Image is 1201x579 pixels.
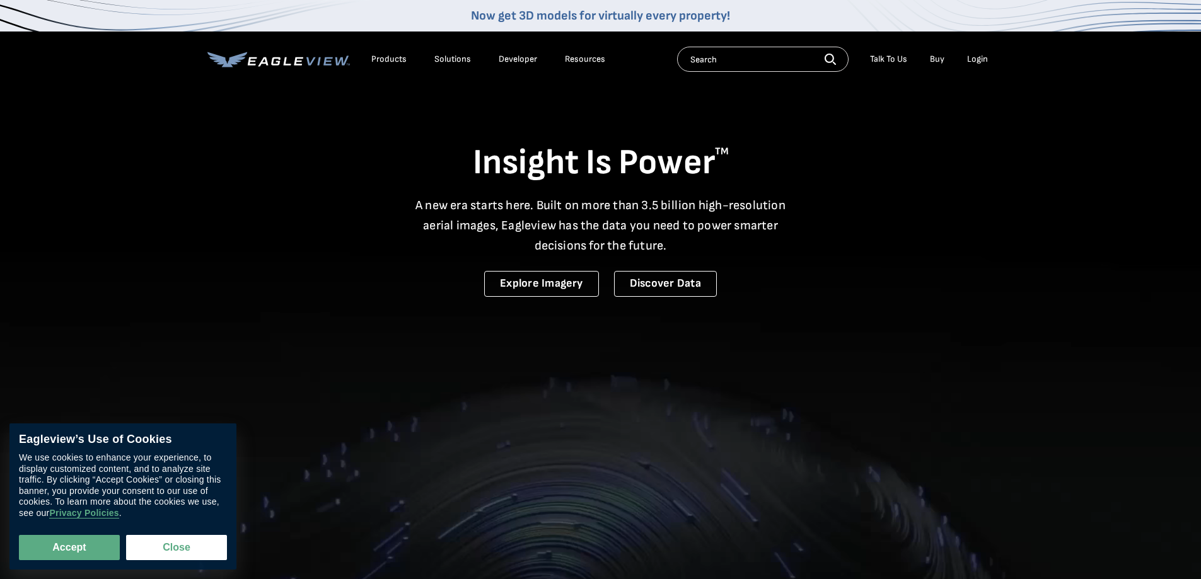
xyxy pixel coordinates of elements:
[19,453,227,519] div: We use cookies to enhance your experience, to display customized content, and to analyze site tra...
[19,433,227,447] div: Eagleview’s Use of Cookies
[126,535,227,560] button: Close
[715,146,729,158] sup: TM
[565,54,605,65] div: Resources
[614,271,717,297] a: Discover Data
[371,54,407,65] div: Products
[967,54,988,65] div: Login
[484,271,599,297] a: Explore Imagery
[49,508,119,519] a: Privacy Policies
[19,535,120,560] button: Accept
[870,54,907,65] div: Talk To Us
[471,8,730,23] a: Now get 3D models for virtually every property!
[930,54,944,65] a: Buy
[499,54,537,65] a: Developer
[408,195,794,256] p: A new era starts here. Built on more than 3.5 billion high-resolution aerial images, Eagleview ha...
[434,54,471,65] div: Solutions
[207,141,994,185] h1: Insight Is Power
[677,47,849,72] input: Search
